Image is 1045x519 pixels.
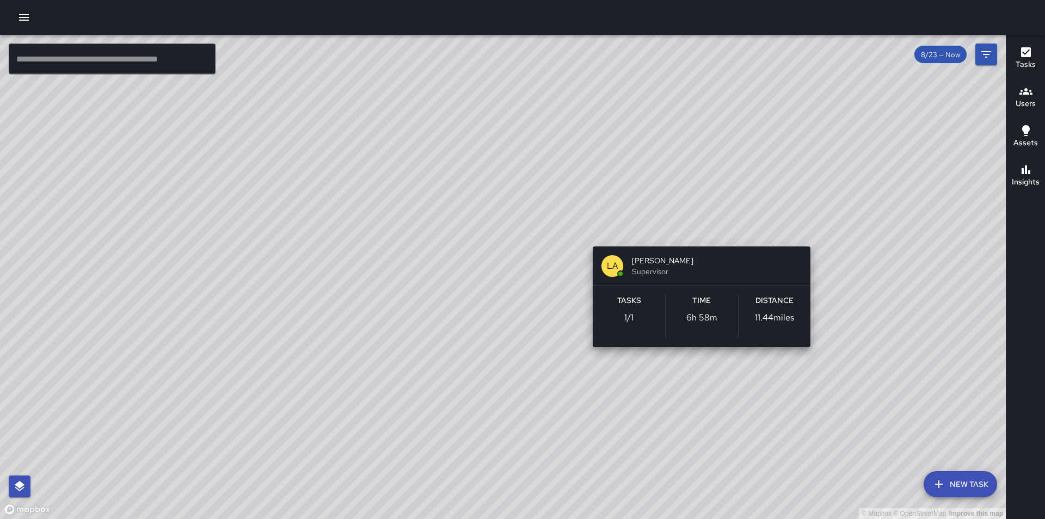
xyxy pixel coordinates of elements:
[924,471,997,497] button: New Task
[1006,157,1045,196] button: Insights
[692,295,711,307] h6: Time
[1013,137,1038,149] h6: Assets
[686,311,717,324] p: 6h 58m
[914,50,967,59] span: 8/23 — Now
[1012,176,1040,188] h6: Insights
[632,255,802,266] span: [PERSON_NAME]
[607,259,618,273] p: LA
[1016,98,1036,110] h6: Users
[755,311,794,324] p: 11.44 miles
[1006,78,1045,118] button: Users
[1006,118,1045,157] button: Assets
[755,295,794,307] h6: Distance
[1006,39,1045,78] button: Tasks
[617,295,641,307] h6: Tasks
[593,246,810,347] button: LA[PERSON_NAME]SupervisorTasks1/1Time6h 58mDistance11.44miles
[632,266,802,277] span: Supervisor
[975,44,997,65] button: Filters
[624,311,634,324] p: 1 / 1
[1016,59,1036,71] h6: Tasks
